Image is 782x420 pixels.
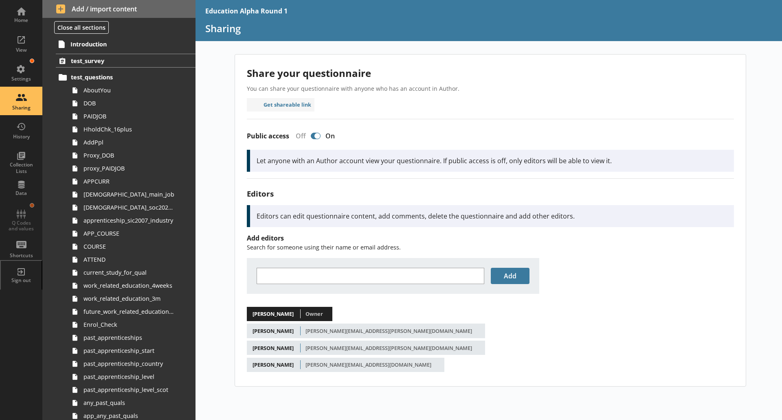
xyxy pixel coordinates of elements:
[250,326,297,336] span: [PERSON_NAME]
[247,98,315,112] button: Get shareable link
[305,344,472,352] div: [PERSON_NAME][EMAIL_ADDRESS][PERSON_NAME][DOMAIN_NAME]
[68,214,195,227] a: apprenticeship_sic2007_industry
[68,370,195,383] a: past_apprenticeship_level
[83,125,174,133] span: HholdChk_16plus
[83,164,174,172] span: proxy_PAIDJOB
[68,149,195,162] a: Proxy_DOB
[83,112,174,120] span: PAIDJOB
[68,357,195,370] a: past_apprenticeship_country
[205,7,288,15] div: Education Alpha Round 1
[68,253,195,266] a: ATTEND
[68,318,195,331] a: Enrol_Check
[68,344,195,357] a: past_apprenticeship_start
[250,359,297,370] span: [PERSON_NAME]
[68,305,195,318] a: future_work_related_education_3m
[322,131,341,140] div: On
[83,138,174,146] span: AddPpl
[68,279,195,292] a: work_related_education_4weeks
[289,131,309,140] div: Off
[68,162,195,175] a: proxy_PAIDJOB
[68,240,195,253] a: COURSE
[7,105,35,111] div: Sharing
[83,386,174,394] span: past_apprenticeship_level_scot
[83,334,174,341] span: past_apprenticeships
[68,123,195,136] a: HholdChk_16plus
[83,230,174,237] span: APP_COURSE
[7,17,35,24] div: Home
[83,203,174,211] span: [DEMOGRAPHIC_DATA]_soc2020_job_title
[83,308,174,315] span: future_work_related_education_3m
[83,151,174,159] span: Proxy_DOB
[56,54,195,68] a: test_survey
[491,268,529,284] button: Add
[68,266,195,279] a: current_study_for_qual
[83,373,174,381] span: past_apprenticeship_level
[83,295,174,302] span: work_related_education_3m
[250,309,297,319] span: [PERSON_NAME]
[7,47,35,53] div: View
[68,292,195,305] a: work_related_education_3m
[68,227,195,240] a: APP_COURSE
[68,188,195,201] a: [DEMOGRAPHIC_DATA]_main_job
[83,412,174,420] span: app_any_past_quals
[71,57,171,65] span: test_survey
[247,188,734,199] h3: Editors
[70,40,171,48] span: Introduction
[83,347,174,354] span: past_apprenticeship_start
[56,71,195,84] a: test_questions
[205,22,772,35] h1: Sharing
[68,136,195,149] a: AddPpl
[247,66,734,80] h2: Share your questionnaire
[83,177,174,185] span: APPCURR
[83,99,174,107] span: DOB
[56,4,182,13] span: Add / import content
[55,37,195,50] a: Introduction
[247,243,401,251] span: Search for someone using their name or email address.
[250,343,297,353] span: [PERSON_NAME]
[68,396,195,409] a: any_past_quals
[305,327,472,335] div: [PERSON_NAME][EMAIL_ADDRESS][PERSON_NAME][DOMAIN_NAME]
[7,133,35,140] div: History
[247,234,734,243] h4: Add editors
[7,190,35,197] div: Data
[83,243,174,250] span: COURSE
[83,282,174,289] span: work_related_education_4weeks
[68,175,195,188] a: APPCURR
[7,76,35,82] div: Settings
[257,156,727,165] p: Let anyone with an Author account view your questionnaire. If public access is off, only editors ...
[7,277,35,284] div: Sign out
[83,217,174,224] span: apprenticeship_sic2007_industry
[83,360,174,367] span: past_apprenticeship_country
[247,85,734,92] p: You can share your questionnaire with anyone who has an account in Author.
[83,399,174,407] span: any_past_quals
[68,110,195,123] a: PAIDJOB
[431,360,441,370] button: Remove editor
[71,73,171,81] span: test_questions
[83,269,174,276] span: current_study_for_qual
[54,21,109,34] button: Close all sections
[68,383,195,396] a: past_apprenticeship_level_scot
[83,256,174,263] span: ATTEND
[305,361,431,368] div: [PERSON_NAME][EMAIL_ADDRESS][DOMAIN_NAME]
[472,343,482,353] button: Remove editor
[247,132,289,140] label: Public access
[7,162,35,174] div: Collection Lists
[68,331,195,344] a: past_apprenticeships
[83,321,174,328] span: Enrol_Check
[68,201,195,214] a: [DEMOGRAPHIC_DATA]_soc2020_job_title
[83,86,174,94] span: AboutYou
[257,212,727,221] p: Editors can edit questionnaire content, add comments, delete the questionnaire and add other edit...
[68,97,195,110] a: DOB
[7,252,35,259] div: Shortcuts
[83,190,174,198] span: [DEMOGRAPHIC_DATA]_main_job
[68,84,195,97] a: AboutYou
[472,326,482,336] button: Remove editor
[305,310,323,317] span: Owner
